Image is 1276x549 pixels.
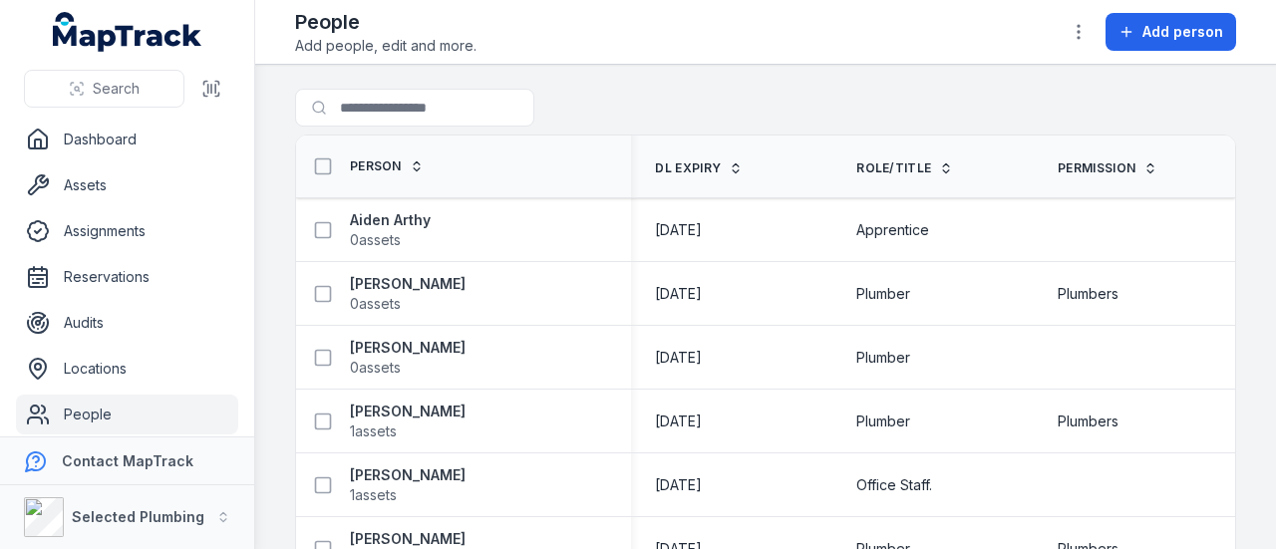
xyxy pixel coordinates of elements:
[1058,160,1157,176] a: Permission
[856,160,931,176] span: Role/Title
[72,508,204,525] strong: Selected Plumbing
[655,220,702,240] time: 10/19/2025, 12:00:00 AM
[655,476,702,493] span: [DATE]
[350,294,401,314] span: 0 assets
[1106,13,1236,51] button: Add person
[655,349,702,366] span: [DATE]
[24,70,184,108] button: Search
[93,79,140,99] span: Search
[856,412,910,431] span: Plumber
[856,160,953,176] a: Role/Title
[350,274,466,294] strong: [PERSON_NAME]
[53,12,202,52] a: MapTrack
[295,36,477,56] span: Add people, edit and more.
[856,284,910,304] span: Plumber
[655,348,702,368] time: 2/12/2026, 12:00:00 AM
[350,402,466,441] a: [PERSON_NAME]1assets
[1142,22,1223,42] span: Add person
[16,303,238,343] a: Audits
[295,8,477,36] h2: People
[350,338,466,378] a: [PERSON_NAME]0assets
[350,421,397,441] span: 1 assets
[655,160,743,176] a: DL expiry
[16,165,238,205] a: Assets
[350,230,401,250] span: 0 assets
[350,465,466,505] a: [PERSON_NAME]1assets
[856,220,929,240] span: Apprentice
[62,452,193,469] strong: Contact MapTrack
[1058,160,1135,176] span: Permission
[350,402,466,421] strong: [PERSON_NAME]
[350,210,431,230] strong: Aiden Arthy
[16,120,238,159] a: Dashboard
[655,221,702,238] span: [DATE]
[856,348,910,368] span: Plumber
[856,475,932,495] span: Office Staff.
[350,210,431,250] a: Aiden Arthy0assets
[350,158,424,174] a: Person
[655,412,702,431] time: 3/26/2027, 12:00:00 AM
[655,475,702,495] time: 6/15/2025, 12:00:00 AM
[655,412,702,429] span: [DATE]
[16,349,238,389] a: Locations
[655,160,721,176] span: DL expiry
[16,395,238,434] a: People
[350,158,402,174] span: Person
[350,338,466,358] strong: [PERSON_NAME]
[350,485,397,505] span: 1 assets
[16,257,238,297] a: Reservations
[655,285,702,302] span: [DATE]
[655,284,702,304] time: 2/11/2032, 12:00:00 AM
[1058,284,1118,304] span: Plumbers
[350,274,466,314] a: [PERSON_NAME]0assets
[350,465,466,485] strong: [PERSON_NAME]
[16,211,238,251] a: Assignments
[1058,412,1118,431] span: Plumbers
[350,358,401,378] span: 0 assets
[350,529,466,549] strong: [PERSON_NAME]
